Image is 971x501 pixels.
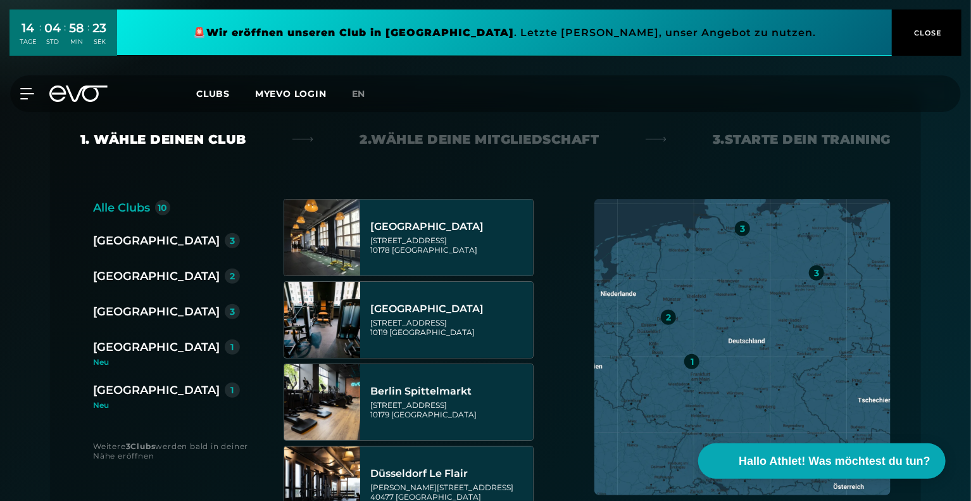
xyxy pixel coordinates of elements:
div: 1 [691,357,694,366]
div: [STREET_ADDRESS] 10179 [GEOGRAPHIC_DATA] [370,400,529,419]
div: TAGE [20,37,37,46]
img: Berlin Spittelmarkt [284,364,360,440]
div: 2 [666,313,671,322]
div: 1 [231,386,234,395]
div: [STREET_ADDRESS] 10119 [GEOGRAPHIC_DATA] [370,318,529,337]
div: Berlin Spittelmarkt [370,385,529,398]
img: Berlin Alexanderplatz [284,200,360,276]
div: 23 [93,19,107,37]
strong: 3 [126,441,131,451]
div: [STREET_ADDRESS] 10178 [GEOGRAPHIC_DATA] [370,236,529,255]
div: Neu [93,358,250,366]
div: [GEOGRAPHIC_DATA] [93,232,220,250]
div: 3 [230,236,235,245]
span: Clubs [196,88,230,99]
button: Hallo Athlet! Was möchtest du tun? [698,443,946,479]
a: Clubs [196,87,255,99]
div: [GEOGRAPHIC_DATA] [93,381,220,399]
div: STD [45,37,61,46]
div: [GEOGRAPHIC_DATA] [370,303,529,315]
div: [GEOGRAPHIC_DATA] [93,267,220,285]
a: en [352,87,381,101]
div: SEK [93,37,107,46]
div: Neu [93,402,240,409]
div: 1. Wähle deinen Club [80,130,246,148]
div: 3 [740,224,745,233]
div: Düsseldorf Le Flair [370,467,529,480]
div: 04 [45,19,61,37]
div: 2. Wähle deine Mitgliedschaft [360,130,599,148]
div: [GEOGRAPHIC_DATA] [93,303,220,320]
div: Weitere werden bald in deiner Nähe eröffnen [93,441,258,460]
img: Berlin Rosenthaler Platz [284,282,360,358]
div: MIN [70,37,85,46]
div: 3 [230,307,235,316]
img: map [594,199,891,495]
div: 2 [230,272,235,281]
div: Alle Clubs [93,199,150,217]
div: 58 [70,19,85,37]
button: CLOSE [892,10,962,56]
div: [GEOGRAPHIC_DATA] [93,338,220,356]
div: 3 [814,269,819,277]
div: 10 [158,203,168,212]
span: Hallo Athlet! Was möchtest du tun? [739,453,930,470]
div: : [88,20,90,54]
div: [GEOGRAPHIC_DATA] [370,220,529,233]
div: 3. Starte dein Training [713,130,891,148]
span: en [352,88,366,99]
strong: Clubs [130,441,155,451]
div: : [65,20,66,54]
a: MYEVO LOGIN [255,88,327,99]
div: 14 [20,19,37,37]
div: 1 [231,343,234,352]
span: CLOSE [911,27,943,39]
div: : [40,20,42,54]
